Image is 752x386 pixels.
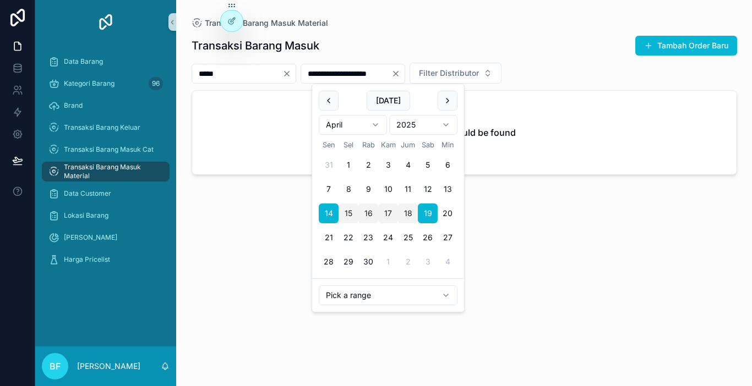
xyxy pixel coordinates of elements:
[438,155,457,175] button: Minggu, 6 April 2025
[192,38,319,53] h1: Transaksi Barang Masuk
[418,252,438,272] button: Sabtu, 3 Mei 2025
[398,203,418,223] button: Jumat, 18 April 2025, selected
[64,189,111,198] span: Data Customer
[367,91,410,111] button: [DATE]
[418,139,438,151] th: Sabtu
[319,139,339,151] th: Senin
[64,123,140,132] span: Transaksi Barang Keluar
[378,155,398,175] button: Kamis, 3 April 2025
[97,13,115,31] img: App logo
[378,203,398,223] button: Kamis, 17 April 2025, selected
[438,252,457,272] button: Minggu, 4 Mei 2025
[319,203,339,223] button: Senin, 14 April 2025, selected
[398,139,418,151] th: Jumat
[339,179,358,199] button: Selasa, 8 April 2025
[64,57,103,66] span: Data Barang
[42,206,170,225] a: Lokasi Barang
[64,211,108,220] span: Lokasi Barang
[339,155,358,175] button: Selasa, 1 April 2025
[438,203,457,223] button: Minggu, 20 April 2025
[319,179,339,199] button: Senin, 7 April 2025
[42,52,170,71] a: Data Barang
[282,69,296,78] button: Clear
[418,155,438,175] button: Sabtu, 5 April 2025
[358,228,378,247] button: Rabu, 23 April 2025
[42,74,170,93] a: Kategori Barang96
[64,233,117,242] span: [PERSON_NAME]
[42,184,170,203] a: Data Customer
[410,63,502,84] button: Select Button
[635,36,737,56] button: Tambah Order Baru
[319,285,457,305] button: Relative time
[42,118,170,137] a: Transaksi Barang Keluar
[398,252,418,272] button: Jumat, 2 Mei 2025
[192,18,328,29] a: Transaksi Barang Masuk Material
[339,203,358,223] button: Selasa, 15 April 2025, selected
[319,252,339,272] button: Senin, 28 April 2025
[378,139,398,151] th: Kamis
[64,79,115,88] span: Kategori Barang
[358,179,378,199] button: Rabu, 9 April 2025
[64,145,154,154] span: Transaksi Barang Masuk Cat
[319,228,339,247] button: Senin, 21 April 2025
[339,139,358,151] th: Selasa
[42,96,170,115] a: Brand
[42,228,170,247] a: [PERSON_NAME]
[205,18,328,29] span: Transaksi Barang Masuk Material
[319,155,339,175] button: Senin, 31 Maret 2025
[418,179,438,199] button: Sabtu, 12 April 2025
[358,203,378,223] button: Rabu, 16 April 2025, selected
[391,69,405,78] button: Clear
[438,179,457,199] button: Minggu, 13 April 2025
[339,252,358,272] button: Selasa, 29 April 2025
[35,44,176,284] div: scrollable content
[42,162,170,181] a: Transaksi Barang Masuk Material
[319,139,457,272] table: April 2025
[418,228,438,247] button: Sabtu, 26 April 2025
[339,228,358,247] button: Selasa, 22 April 2025
[378,228,398,247] button: Kamis, 24 April 2025
[378,252,398,272] button: Kamis, 1 Mei 2025
[358,139,378,151] th: Rabu
[64,255,110,264] span: Harga Pricelist
[358,155,378,175] button: Rabu, 2 April 2025
[419,68,479,79] span: Filter Distributor
[149,77,163,90] div: 96
[358,252,378,272] button: Rabu, 30 April 2025
[438,139,457,151] th: Minggu
[398,228,418,247] button: Jumat, 25 April 2025
[64,163,159,180] span: Transaksi Barang Masuk Material
[418,203,438,223] button: Sabtu, 19 April 2025, selected
[64,101,83,110] span: Brand
[77,361,140,372] p: [PERSON_NAME]
[398,179,418,199] button: Jumat, 11 April 2025
[50,360,61,373] span: BF
[438,228,457,247] button: Minggu, 27 April 2025
[42,250,170,269] a: Harga Pricelist
[378,179,398,199] button: Kamis, 10 April 2025
[42,140,170,159] a: Transaksi Barang Masuk Cat
[398,155,418,175] button: Jumat, 4 April 2025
